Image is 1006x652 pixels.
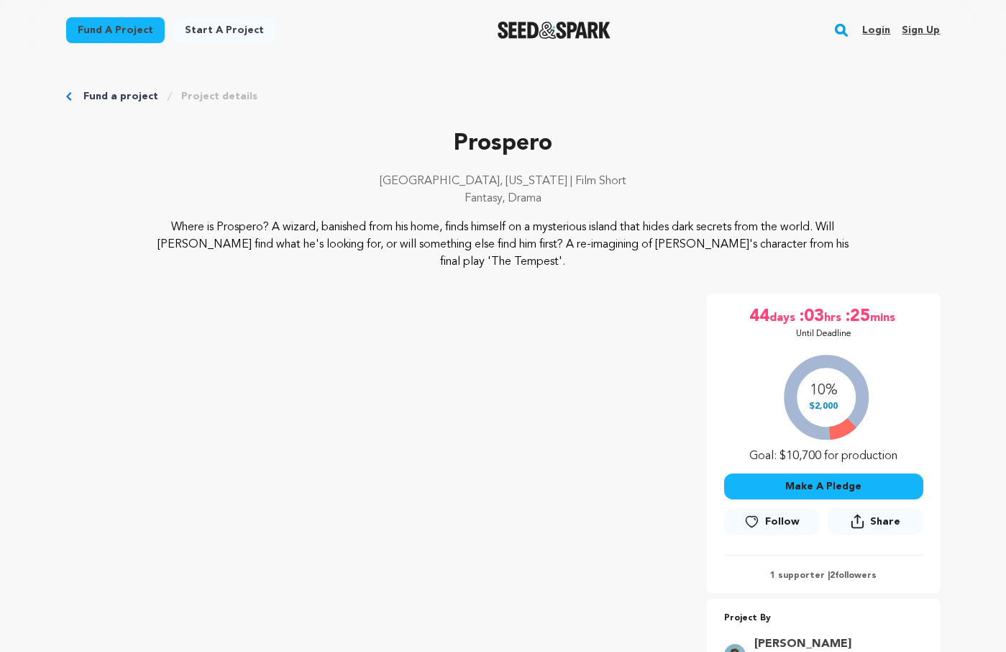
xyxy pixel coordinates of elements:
[181,89,257,104] a: Project details
[765,515,800,529] span: Follow
[66,127,941,161] p: Prospero
[828,508,923,535] button: Share
[66,89,941,104] div: Breadcrumb
[828,508,923,540] span: Share
[769,305,798,328] span: days
[724,509,819,535] a: Follow
[870,305,898,328] span: mins
[498,22,611,39] img: Seed&Spark Logo Dark Mode
[66,190,941,207] p: Fantasy, Drama
[173,17,275,43] a: Start a project
[66,17,165,43] a: Fund a project
[724,474,923,499] button: Make A Pledge
[724,570,923,581] p: 1 supporter | followers
[498,22,611,39] a: Seed&Spark Homepage
[902,19,940,42] a: Sign up
[66,173,941,190] p: [GEOGRAPHIC_DATA], [US_STATE] | Film Short
[824,305,844,328] span: hrs
[83,89,158,104] a: Fund a project
[798,305,824,328] span: :03
[153,219,853,271] p: Where is Prospero? A wizard, banished from his home, finds himself on a mysterious island that hi...
[796,328,851,340] p: Until Deadline
[870,515,900,529] span: Share
[830,571,835,580] span: 2
[862,19,890,42] a: Login
[844,305,870,328] span: :25
[749,305,769,328] span: 44
[724,610,923,627] p: Project By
